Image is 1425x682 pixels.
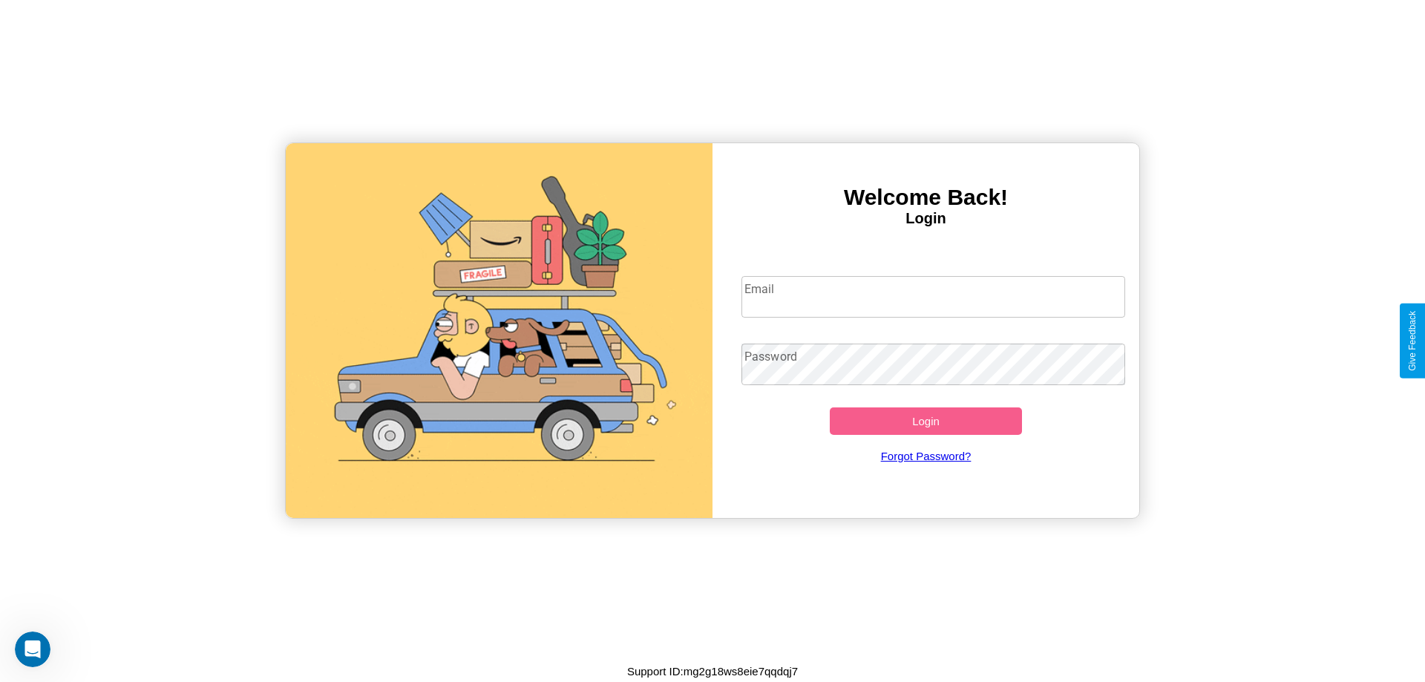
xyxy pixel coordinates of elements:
h3: Welcome Back! [712,185,1139,210]
iframe: Intercom live chat [15,632,50,667]
img: gif [286,143,712,518]
p: Support ID: mg2g18ws8eie7qqdqj7 [627,661,798,681]
button: Login [830,407,1022,435]
a: Forgot Password? [734,435,1118,477]
div: Give Feedback [1407,311,1418,371]
h4: Login [712,210,1139,227]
